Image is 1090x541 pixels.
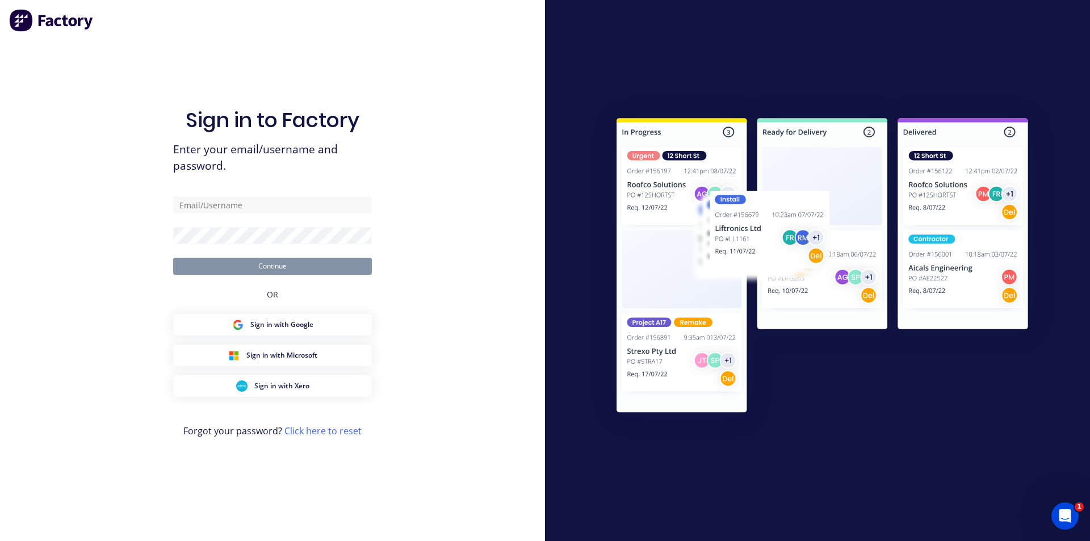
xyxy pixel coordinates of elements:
span: Forgot your password? [183,424,362,438]
a: Click here to reset [284,425,362,437]
span: 1 [1075,502,1084,511]
div: OR [267,275,278,314]
button: Google Sign inSign in with Google [173,314,372,335]
span: Sign in with Xero [254,381,309,391]
img: Xero Sign in [236,380,248,392]
span: Sign in with Google [250,320,313,330]
img: Sign in [592,95,1053,439]
img: Google Sign in [232,319,244,330]
iframe: Intercom live chat [1051,502,1079,530]
span: Enter your email/username and password. [173,141,372,174]
img: Factory [9,9,94,32]
span: Sign in with Microsoft [246,350,317,360]
button: Continue [173,258,372,275]
img: Microsoft Sign in [228,350,240,361]
h1: Sign in to Factory [186,108,359,132]
button: Microsoft Sign inSign in with Microsoft [173,345,372,366]
input: Email/Username [173,196,372,213]
button: Xero Sign inSign in with Xero [173,375,372,397]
